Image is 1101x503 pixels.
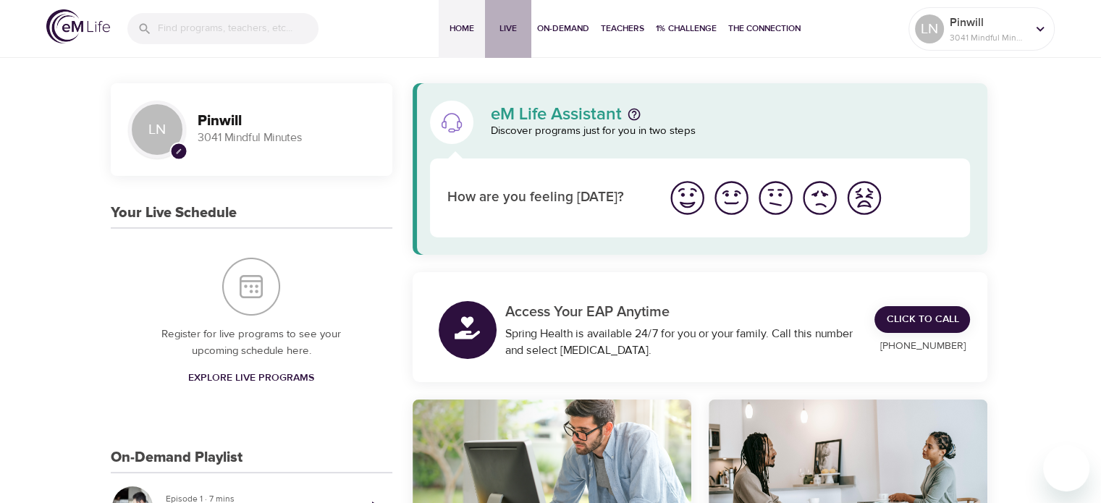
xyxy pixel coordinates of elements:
img: Your Live Schedule [222,258,280,316]
p: Access Your EAP Anytime [505,301,858,323]
span: On-Demand [537,21,589,36]
input: Find programs, teachers, etc... [158,13,319,44]
span: Home [444,21,479,36]
div: LN [915,14,944,43]
p: 3041 Mindful Minutes [198,130,375,146]
span: 1% Challenge [656,21,717,36]
img: logo [46,9,110,43]
p: Discover programs just for you in two steps [491,123,971,140]
span: The Connection [728,21,801,36]
p: [PHONE_NUMBER] [874,339,970,354]
img: great [667,178,707,218]
button: I'm feeling bad [798,176,842,220]
h3: On-Demand Playlist [111,449,242,466]
img: good [712,178,751,218]
img: worst [844,178,884,218]
span: Click to Call [886,310,958,329]
button: I'm feeling worst [842,176,886,220]
p: Register for live programs to see your upcoming schedule here. [140,326,363,359]
a: Explore Live Programs [182,365,320,392]
span: Teachers [601,21,644,36]
p: eM Life Assistant [491,106,622,123]
iframe: Button to launch messaging window [1043,445,1089,491]
p: Pinwill [950,14,1026,31]
button: I'm feeling great [665,176,709,220]
h3: Pinwill [198,113,375,130]
button: I'm feeling ok [754,176,798,220]
div: LN [128,101,186,158]
span: Live [491,21,526,36]
div: Spring Health is available 24/7 for you or your family. Call this number and select [MEDICAL_DATA]. [505,326,858,359]
img: eM Life Assistant [440,111,463,134]
p: How are you feeling [DATE]? [447,187,648,208]
img: ok [756,178,796,218]
img: bad [800,178,840,218]
h3: Your Live Schedule [111,205,237,221]
button: I'm feeling good [709,176,754,220]
a: Click to Call [874,306,970,333]
span: Explore Live Programs [188,369,314,387]
p: 3041 Mindful Minutes [950,31,1026,44]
